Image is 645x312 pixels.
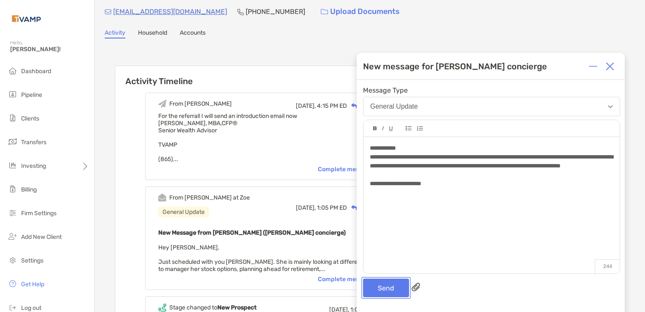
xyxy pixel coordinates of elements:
img: Phone Icon [237,8,244,15]
span: Clients [21,115,39,122]
p: [EMAIL_ADDRESS][DOMAIN_NAME] [113,6,227,17]
img: billing icon [8,184,18,194]
div: TVAMP [158,141,381,148]
img: Zoe Logo [10,3,43,34]
img: Editor control icon [389,126,393,131]
span: [DATE], [296,102,316,109]
img: pipeline icon [8,89,18,99]
a: Accounts [180,29,206,38]
div: [PERSON_NAME], MBA, [158,120,381,127]
img: Close [606,62,614,71]
img: Editor control icon [406,126,412,131]
a: Upload Documents [315,3,405,21]
div: General Update [158,207,209,217]
span: 4:15 PM ED [317,102,347,109]
span: Dashboard [21,68,51,75]
span: Billing [21,186,37,193]
span: [PERSON_NAME]! [10,46,89,53]
img: Editor control icon [373,126,377,131]
img: dashboard icon [8,66,18,76]
div: From [PERSON_NAME] at Zoe [169,194,250,201]
b: New Prospect [217,304,257,311]
img: settings icon [8,255,18,265]
span: Firm Settings [21,210,57,217]
span: Message Type [363,86,620,94]
span: Log out [21,304,41,312]
img: Editor control icon [382,126,384,131]
img: get-help icon [8,279,18,289]
div: Reply [347,101,374,110]
img: Event icon [158,304,166,312]
img: transfers icon [8,137,18,147]
span: CFP® [222,120,238,127]
b: New Message from [PERSON_NAME] ([PERSON_NAME] concierge) [158,229,346,236]
img: clients icon [8,113,18,123]
div: (865)... [158,156,381,163]
button: General Update [363,97,620,116]
img: Expand or collapse [589,62,597,71]
span: Investing [21,162,46,170]
img: Reply icon [351,103,358,109]
button: Send [363,279,409,297]
img: button icon [321,9,328,15]
span: Hey [PERSON_NAME], Just scheduled with you [PERSON_NAME]. She is mainly looking at different ways... [158,244,379,273]
h6: Activity Timeline [115,66,423,86]
p: [PHONE_NUMBER] [246,6,305,17]
span: Add New Client [21,233,62,241]
div: Complete message [318,276,381,283]
div: General Update [370,103,418,110]
div: Stage changed to [169,304,257,311]
div: Senior Wealth Advisor [158,127,381,134]
img: Email Icon [105,9,111,14]
img: firm-settings icon [8,208,18,218]
img: Reply icon [351,205,358,211]
span: Pipeline [21,91,42,99]
p: 244 [595,259,620,274]
div: Reply [347,203,374,212]
img: add_new_client icon [8,231,18,241]
div: Complete message [318,166,381,173]
span: Transfers [21,139,46,146]
img: Event icon [158,100,166,108]
div: New message for [PERSON_NAME] concierge [363,61,547,71]
img: paperclip attachments [412,283,420,291]
span: [DATE], [296,204,316,211]
span: 1:05 PM ED [317,204,347,211]
img: investing icon [8,160,18,170]
span: Settings [21,257,43,264]
img: Editor control icon [417,126,423,131]
img: Open dropdown arrow [608,105,613,108]
span: For the referral! I will send an introduction email now [158,112,381,163]
span: Get Help [21,281,44,288]
img: Event icon [158,194,166,202]
a: Household [138,29,167,38]
div: From [PERSON_NAME] [169,100,232,107]
a: Activity [105,29,125,38]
